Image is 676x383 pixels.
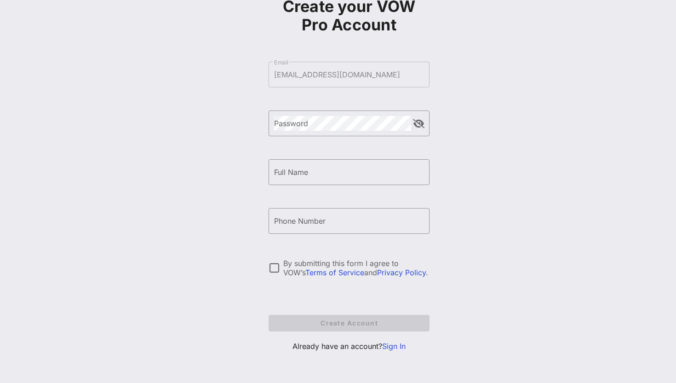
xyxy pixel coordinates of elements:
button: append icon [413,119,424,128]
p: Already have an account? [269,341,430,352]
a: Sign In [382,342,406,351]
label: Email [274,59,288,66]
a: Terms of Service [305,268,364,277]
div: By submitting this form I agree to VOW’s and . [283,259,430,277]
a: Privacy Policy [377,268,426,277]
